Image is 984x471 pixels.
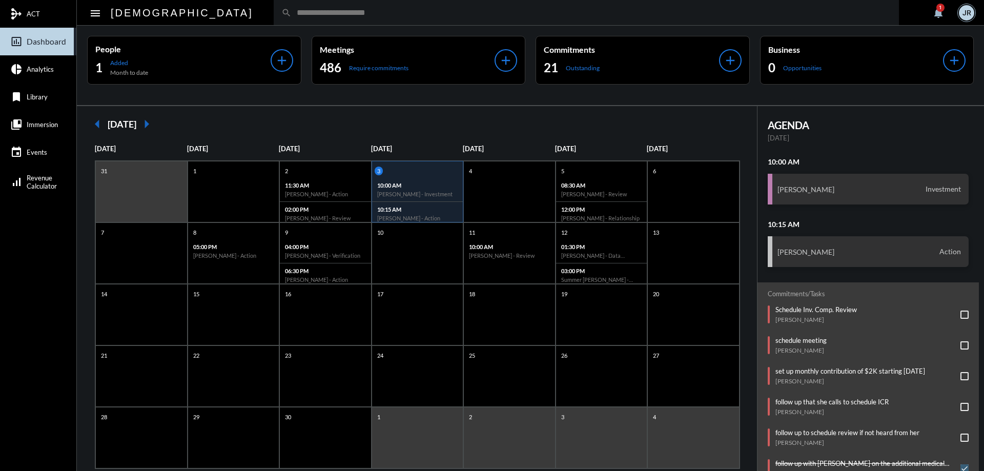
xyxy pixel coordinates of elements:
mat-icon: mediation [10,8,23,20]
p: 23 [282,351,294,360]
p: 17 [375,290,386,298]
mat-icon: add [723,53,737,68]
p: 2 [466,413,475,421]
span: Analytics [27,65,54,73]
mat-icon: bookmark [10,91,23,103]
span: Action [937,247,963,256]
p: 11 [466,228,478,237]
p: 27 [650,351,662,360]
p: 26 [559,351,570,360]
button: Toggle sidenav [85,3,106,23]
p: 02:00 PM [285,206,366,213]
p: 22 [191,351,202,360]
h6: [PERSON_NAME] - Action [377,215,458,221]
p: 15 [191,290,202,298]
h6: [PERSON_NAME] - Action [193,252,274,259]
p: 04:00 PM [285,243,366,250]
h2: 486 [320,59,341,76]
mat-icon: signal_cellular_alt [10,176,23,188]
p: [PERSON_NAME] [775,377,925,385]
p: [DATE] [187,145,279,153]
p: 3 [559,413,567,421]
p: Require commitments [349,64,408,72]
p: 29 [191,413,202,421]
h2: 1 [95,59,102,76]
h6: [PERSON_NAME] - Review [285,215,366,221]
mat-icon: add [275,53,289,68]
p: 25 [466,351,478,360]
mat-icon: arrow_right [136,114,157,134]
h6: Summer [PERSON_NAME] - Data Capturing [561,276,642,283]
p: 16 [282,290,294,298]
p: People [95,44,271,54]
h2: 21 [544,59,558,76]
span: Revenue Calculator [27,174,57,190]
p: [DATE] [768,134,969,142]
h6: [PERSON_NAME] - Data Capturing [561,252,642,259]
p: Schedule Inv. Comp. Review [775,305,857,314]
span: Library [27,93,48,101]
p: [DATE] [463,145,555,153]
p: Added [110,59,148,67]
h6: [PERSON_NAME] - Verification [285,252,366,259]
h6: [PERSON_NAME] - Action [285,191,366,197]
p: [PERSON_NAME] [775,316,857,323]
mat-icon: pie_chart [10,63,23,75]
p: [DATE] [371,145,463,153]
p: Opportunities [783,64,822,72]
span: Dashboard [27,37,66,46]
p: 4 [650,413,659,421]
p: 13 [650,228,662,237]
p: 31 [98,167,110,175]
p: 12:00 PM [561,206,642,213]
p: 05:00 PM [193,243,274,250]
p: [DATE] [647,145,739,153]
p: [DATE] [95,145,187,153]
p: 6 [650,167,659,175]
span: Events [27,148,47,156]
p: Month to date [110,69,148,76]
p: follow up with [PERSON_NAME] on the additional medical questions from the u/w [775,459,956,467]
h2: AGENDA [768,119,969,131]
h6: [PERSON_NAME] - Action [285,276,366,283]
p: follow up that she calls to schedule ICR [775,398,889,406]
p: [PERSON_NAME] [775,346,827,354]
p: set up monthly contribution of $2K starting [DATE] [775,367,925,375]
p: 10:15 AM [377,206,458,213]
p: [PERSON_NAME] [775,408,889,416]
p: 10:00 AM [469,243,550,250]
h3: [PERSON_NAME] [777,248,834,256]
p: 10:00 AM [377,182,458,189]
p: 10 [375,228,386,237]
p: 28 [98,413,110,421]
p: Outstanding [566,64,600,72]
mat-icon: event [10,146,23,158]
h6: [PERSON_NAME] - Investment [377,191,458,197]
p: Commitments [544,45,719,54]
mat-icon: add [499,53,513,68]
div: JR [959,5,974,21]
mat-icon: notifications [932,7,945,19]
p: Meetings [320,45,495,54]
p: 18 [466,290,478,298]
p: 9 [282,228,291,237]
p: 30 [282,413,294,421]
h2: [DEMOGRAPHIC_DATA] [111,5,253,21]
p: Business [768,45,944,54]
mat-icon: Side nav toggle icon [89,7,101,19]
mat-icon: arrow_left [87,114,108,134]
p: 4 [466,167,475,175]
p: 03:00 PM [561,268,642,274]
p: 21 [98,351,110,360]
p: 06:30 PM [285,268,366,274]
p: 11:30 AM [285,182,366,189]
mat-icon: add [947,53,961,68]
p: 1 [375,413,383,421]
p: 2 [282,167,291,175]
p: 7 [98,228,107,237]
p: 8 [191,228,199,237]
p: [PERSON_NAME] [775,439,919,446]
p: 5 [559,167,567,175]
p: schedule meeting [775,336,827,344]
div: 1 [936,4,945,12]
